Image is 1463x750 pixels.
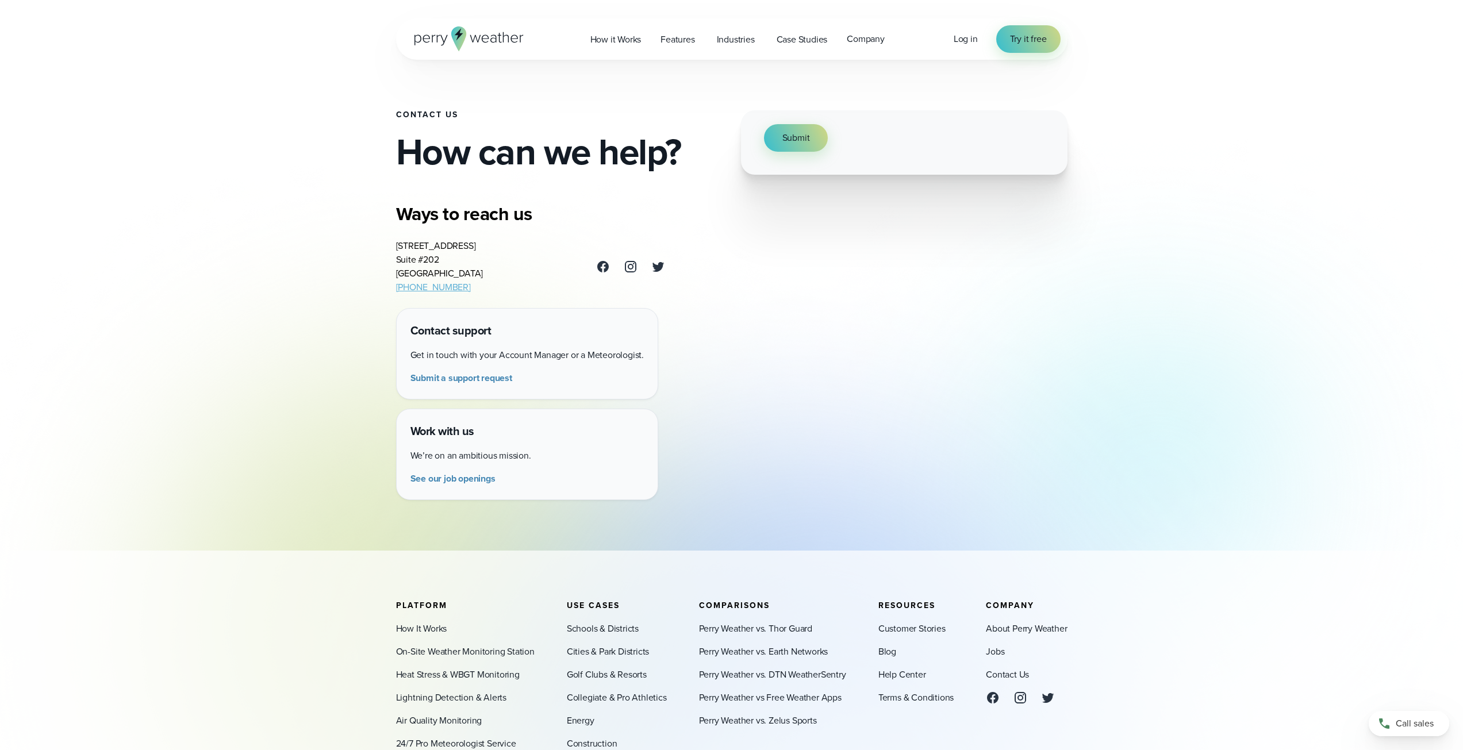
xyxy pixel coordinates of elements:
a: [PHONE_NUMBER] [396,280,471,294]
a: Lightning Detection & Alerts [396,691,506,705]
a: Perry Weather vs Free Weather Apps [699,691,842,705]
a: How it Works [581,28,651,51]
h3: Ways to reach us [396,202,665,225]
a: About Perry Weather [986,622,1067,636]
a: Help Center [878,668,926,682]
a: Cities & Park Districts [567,645,649,659]
h1: Contact Us [396,110,723,120]
span: Try it free [1010,32,1047,46]
span: Comparisons [699,599,770,611]
span: Industries [717,33,755,47]
span: Company [847,32,885,46]
h2: How can we help? [396,133,723,170]
span: See our job openings [410,472,496,486]
span: Resources [878,599,935,611]
a: Perry Weather vs. Earth Networks [699,645,828,659]
p: We’re on an ambitious mission. [410,449,644,463]
a: Schools & Districts [567,622,639,636]
span: Use Cases [567,599,620,611]
a: Contact Us [986,668,1029,682]
span: Company [986,599,1034,611]
a: Blog [878,645,896,659]
a: Call sales [1369,711,1449,736]
h4: Contact support [410,322,644,339]
button: Submit [764,124,828,152]
span: Case Studies [777,33,828,47]
span: Submit [782,131,810,145]
a: Submit a support request [410,371,517,385]
span: Features [661,33,694,47]
a: Collegiate & Pro Athletics [567,691,667,705]
a: Jobs [986,645,1004,659]
span: Log in [954,32,978,45]
a: Customer Stories [878,622,946,636]
a: On-Site Weather Monitoring Station [396,645,535,659]
span: Call sales [1396,717,1434,730]
a: Perry Weather vs. DTN WeatherSentry [699,668,846,682]
span: How it Works [590,33,642,47]
a: See our job openings [410,472,500,486]
a: Perry Weather vs. Zelus Sports [699,714,817,728]
a: Golf Clubs & Resorts [567,668,647,682]
a: Try it free [996,25,1061,53]
a: Case Studies [767,28,838,51]
a: Log in [954,32,978,46]
a: Air Quality Monitoring [396,714,482,728]
a: Heat Stress & WBGT Monitoring [396,668,520,682]
a: Perry Weather vs. Thor Guard [699,622,812,636]
address: [STREET_ADDRESS] Suite #202 [GEOGRAPHIC_DATA] [396,239,483,294]
a: How It Works [396,622,447,636]
a: Terms & Conditions [878,691,954,705]
span: Submit a support request [410,371,512,385]
p: Get in touch with your Account Manager or a Meteorologist. [410,348,644,362]
a: Energy [567,714,594,728]
span: Platform [396,599,447,611]
h4: Work with us [410,423,644,440]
